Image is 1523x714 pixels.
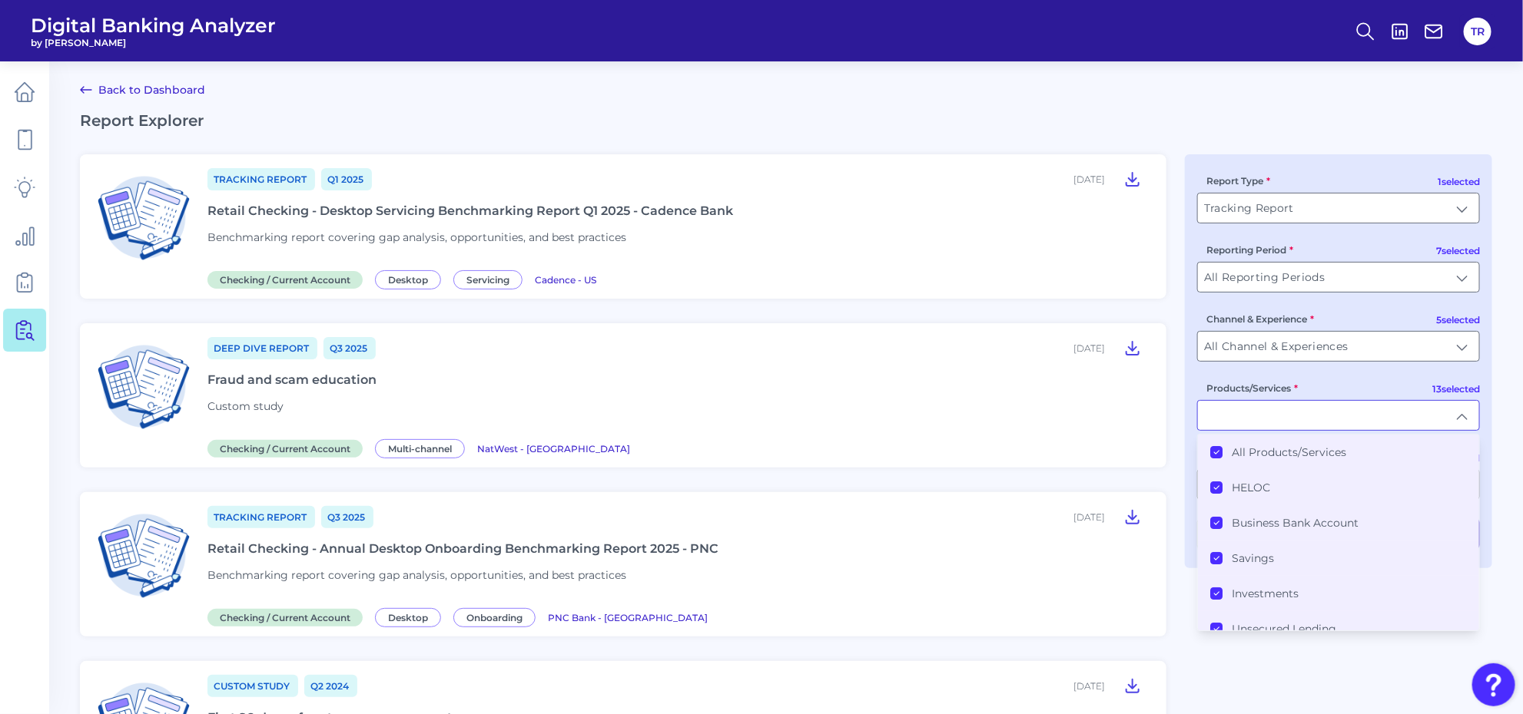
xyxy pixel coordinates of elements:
a: Servicing [453,272,529,286]
a: Checking / Current Account [207,272,369,286]
label: Savings [1232,551,1274,565]
button: Retail Checking - Annual Desktop Onboarding Benchmarking Report 2025 - PNC [1117,504,1148,529]
span: Onboarding [453,608,536,627]
span: NatWest - [GEOGRAPHIC_DATA] [477,443,630,455]
button: Open Resource Center [1472,663,1515,706]
a: Desktop [375,272,447,286]
div: [DATE] [1073,680,1105,692]
img: Checking / Current Account [92,504,195,607]
span: Checking / Current Account [207,271,363,289]
button: TR [1464,18,1491,45]
a: Cadence - US [535,272,596,286]
label: HELOC [1232,481,1270,494]
span: Checking / Current Account [207,440,363,458]
button: Fraud and scam education [1117,336,1148,360]
span: Servicing [453,270,523,289]
span: Custom study [207,399,284,413]
span: Desktop [375,270,441,289]
a: Tracking Report [207,168,315,190]
button: First 90 days of customer engagement [1117,673,1148,698]
label: Business Bank Account [1232,516,1359,530]
div: Fraud and scam education [207,372,377,387]
label: Report Type [1206,175,1270,187]
a: Back to Dashboard [80,81,205,99]
h2: Report Explorer [80,111,1492,130]
a: PNC Bank - [GEOGRAPHIC_DATA] [548,610,708,624]
span: Multi-channel [375,439,465,458]
a: Q3 2025 [324,337,376,359]
a: Q3 2025 [321,506,373,528]
label: All Products/Services [1232,445,1346,459]
a: Custom Study [207,675,298,697]
a: Tracking Report [207,506,315,528]
span: PNC Bank - [GEOGRAPHIC_DATA] [548,612,708,623]
a: Checking / Current Account [207,610,369,624]
div: Retail Checking - Annual Desktop Onboarding Benchmarking Report 2025 - PNC [207,541,718,556]
span: Desktop [375,608,441,627]
span: Cadence - US [535,274,596,286]
label: Investments [1232,587,1299,600]
span: Checking / Current Account [207,609,363,626]
label: Unsecured Lending [1232,622,1336,636]
span: Benchmarking report covering gap analysis, opportunities, and best practices [207,230,626,244]
a: Multi-channel [375,441,471,455]
a: Desktop [375,610,447,624]
span: Benchmarking report covering gap analysis, opportunities, and best practices [207,568,626,582]
img: Checking / Current Account [92,167,195,269]
div: [DATE] [1073,342,1105,354]
span: Digital Banking Analyzer [31,14,276,37]
a: Deep Dive Report [207,337,317,359]
button: Retail Checking - Desktop Servicing Benchmarking Report Q1 2025 - Cadence Bank [1117,167,1148,191]
a: Onboarding [453,610,542,624]
a: Checking / Current Account [207,441,369,455]
label: Channel & Experience [1206,313,1314,325]
a: NatWest - [GEOGRAPHIC_DATA] [477,441,630,455]
img: Checking / Current Account [92,336,195,438]
a: Q1 2025 [321,168,372,190]
label: Products/Services [1206,382,1298,394]
div: Retail Checking - Desktop Servicing Benchmarking Report Q1 2025 - Cadence Bank [207,203,733,218]
div: [DATE] [1073,174,1105,185]
div: [DATE] [1073,511,1105,523]
a: Q2 2024 [304,675,357,697]
label: Reporting Period [1206,244,1293,256]
span: by [PERSON_NAME] [31,37,276,48]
